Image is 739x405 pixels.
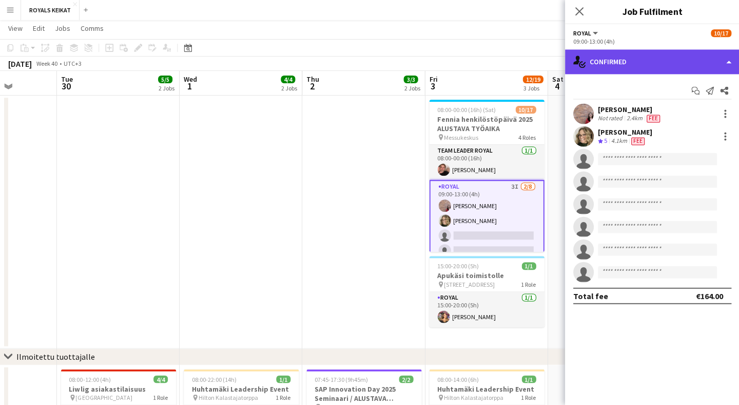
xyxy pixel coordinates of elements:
[153,394,168,401] span: 1 Role
[184,384,299,394] h3: Huhtamäki Leadership Event
[444,134,478,142] span: Messukeskus
[629,137,646,146] div: Crew has different fees then in role
[159,85,174,93] div: 2 Jobs
[437,263,479,270] span: 15:00-20:00 (5h)
[315,376,368,383] span: 07:45-17:30 (9h45m)
[4,22,27,35] a: View
[306,75,319,84] span: Thu
[429,75,437,84] span: Fri
[64,60,82,68] div: UTC+3
[646,115,659,123] span: Fee
[61,75,73,84] span: Tue
[523,85,542,93] div: 3 Jobs
[34,60,60,68] span: Week 40
[710,30,731,38] span: 10/17
[429,384,544,394] h3: Huhtamäki Leadership Event
[604,137,607,145] span: 5
[573,291,608,301] div: Total fee
[33,24,45,33] span: Edit
[565,5,739,19] h3: Job Fulfilment
[192,376,237,383] span: 08:00-22:00 (14h)
[158,76,172,84] span: 5/5
[69,376,111,383] span: 08:00-12:00 (4h)
[8,24,23,33] span: View
[573,30,599,38] button: Royal
[597,115,624,123] div: Not rated
[631,138,644,145] span: Fee
[550,81,563,93] span: 4
[306,384,421,403] h3: SAP Innovation Day 2025 Seminaari / ALUSTAVA TYÖAIKA
[55,24,70,33] span: Jobs
[444,281,495,289] span: [STREET_ADDRESS]
[429,256,544,327] app-job-card: 15:00-20:00 (5h)1/1Apukäsi toimistolle [STREET_ADDRESS]1 RoleRoyal1/115:00-20:00 (5h)[PERSON_NAME]
[522,76,543,84] span: 12/19
[597,105,662,115] div: [PERSON_NAME]
[521,281,536,289] span: 1 Role
[199,394,258,401] span: Hilton Kalastajatorppa
[21,1,80,21] button: ROYALS KEIKAT
[429,115,544,134] h3: Fennia henkilöstöpäivä 2025 ALUSTAVA TYÖAIKA
[429,292,544,327] app-card-role: Royal1/115:00-20:00 (5h)[PERSON_NAME]
[429,271,544,281] h3: Apukäsi toimistolle
[573,30,591,38] span: Royal
[76,394,132,401] span: [GEOGRAPHIC_DATA]
[184,75,197,84] span: Wed
[565,50,739,75] div: Confirmed
[276,394,290,401] span: 1 Role
[644,115,662,123] div: Crew has different fees then in role
[437,106,496,114] span: 08:00-00:00 (16h) (Sat)
[61,384,176,394] h3: Liwlig asiakastilaisuus
[437,376,479,383] span: 08:00-14:00 (6h)
[16,352,95,362] div: Ilmoitettu tuottajalle
[695,291,723,301] div: €164.00
[552,75,563,84] span: Sat
[518,134,536,142] span: 4 Roles
[427,81,437,93] span: 3
[429,145,544,180] app-card-role: Team Leader Royal1/108:00-00:00 (16h)[PERSON_NAME]
[609,137,629,146] div: 4.1km
[597,128,652,137] div: [PERSON_NAME]
[182,81,197,93] span: 1
[624,115,644,123] div: 2.4km
[429,180,544,322] app-card-role: Royal3I2/809:00-13:00 (4h)[PERSON_NAME][PERSON_NAME]
[429,100,544,252] app-job-card: 08:00-00:00 (16h) (Sat)10/17Fennia henkilöstöpäivä 2025 ALUSTAVA TYÖAIKA Messukeskus4 RolesTeam L...
[521,394,536,401] span: 1 Role
[515,106,536,114] span: 10/17
[281,76,295,84] span: 4/4
[521,376,536,383] span: 1/1
[404,85,420,93] div: 2 Jobs
[399,376,413,383] span: 2/2
[76,22,108,35] a: Comms
[305,81,319,93] span: 2
[29,22,49,35] a: Edit
[573,38,731,46] div: 09:00-13:00 (4h)
[153,376,168,383] span: 4/4
[281,85,297,93] div: 2 Jobs
[276,376,290,383] span: 1/1
[521,263,536,270] span: 1/1
[444,394,503,401] span: Hilton Kalastajatorppa
[60,81,73,93] span: 30
[51,22,74,35] a: Jobs
[8,59,32,69] div: [DATE]
[81,24,104,33] span: Comms
[403,76,418,84] span: 3/3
